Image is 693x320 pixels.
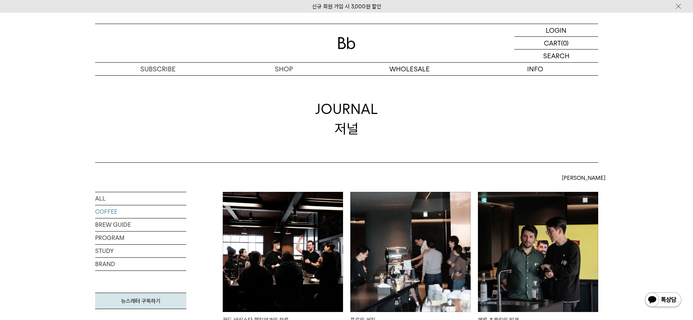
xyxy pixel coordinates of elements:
a: PROGRAM [95,232,186,244]
a: SHOP [221,63,347,75]
a: CART (0) [514,37,598,50]
a: LOGIN [514,24,598,37]
img: 프로의 커피월드 바리스타 챔피언 엄보람님에게 배운 것 [350,192,471,312]
img: 페루 초콜릿의 발견페루 커피 & 초콜릿 탐험 [478,192,598,312]
a: SUBSCRIBE [95,63,221,75]
img: 로고 [338,37,355,49]
p: (0) [561,37,569,49]
img: 월드 바리스타 챔피언과의 하루Bb와 함께한 WBC 챔피언 앤서니 더글라스 [223,192,343,312]
div: JOURNAL 저널 [315,99,378,138]
img: 카카오톡 채널 1:1 채팅 버튼 [644,292,682,309]
a: STUDY [95,245,186,257]
a: BREW GUIDE [95,218,186,231]
span: [PERSON_NAME] [562,174,606,182]
p: INFO [472,63,598,75]
a: 뉴스레터 구독하기 [95,293,186,309]
a: 신규 회원 가입 시 3,000원 할인 [312,3,381,10]
a: COFFEE [95,205,186,218]
p: CART [544,37,561,49]
p: LOGIN [546,24,567,36]
p: WHOLESALE [347,63,472,75]
p: SEARCH [543,50,569,62]
a: BRAND [95,258,186,270]
a: ALL [95,192,186,205]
